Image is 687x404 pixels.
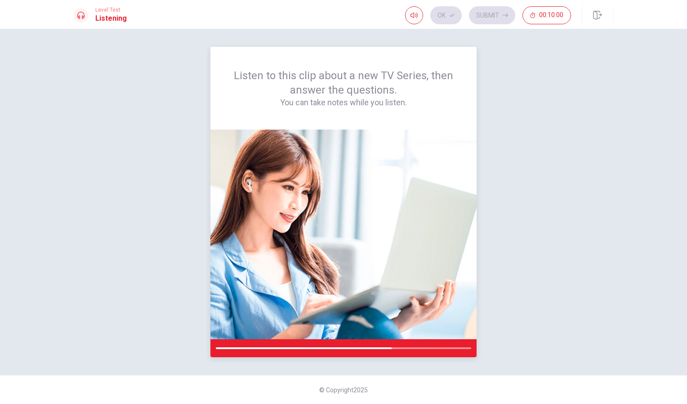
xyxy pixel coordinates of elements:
[539,12,563,19] span: 00:10:00
[210,130,477,339] img: passage image
[232,68,455,108] div: Listen to this clip about a new TV Series, then answer the questions.
[522,6,571,24] button: 00:10:00
[319,386,368,394] span: © Copyright 2025
[95,7,127,13] span: Level Test
[95,13,127,24] h1: Listening
[232,97,455,108] h4: You can take notes while you listen.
